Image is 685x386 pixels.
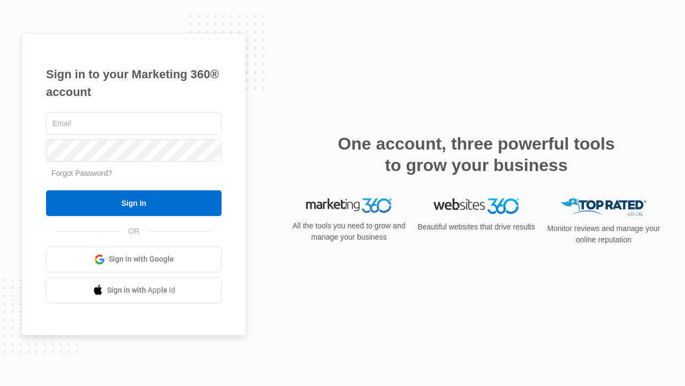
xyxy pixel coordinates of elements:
[306,198,392,213] img: Marketing 360
[46,278,222,303] a: Sign in with Apple Id
[51,169,112,177] a: Forgot Password?
[334,133,618,176] h2: One account, three powerful tools to grow your business
[107,285,176,296] span: Sign in with Apple Id
[121,226,147,237] span: OR
[289,220,409,243] p: All the tools you need to grow and manage your business
[544,223,664,246] p: Monitor reviews and manage your online reputation
[46,112,222,135] input: Email
[46,247,222,272] a: Sign in with Google
[109,254,174,265] span: Sign in with Google
[433,198,519,214] img: Websites 360
[561,198,646,216] img: Top Rated Local
[416,221,536,233] p: Beautiful websites that drive results
[46,65,222,101] h1: Sign in to your Marketing 360® account
[46,190,222,216] input: Sign In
